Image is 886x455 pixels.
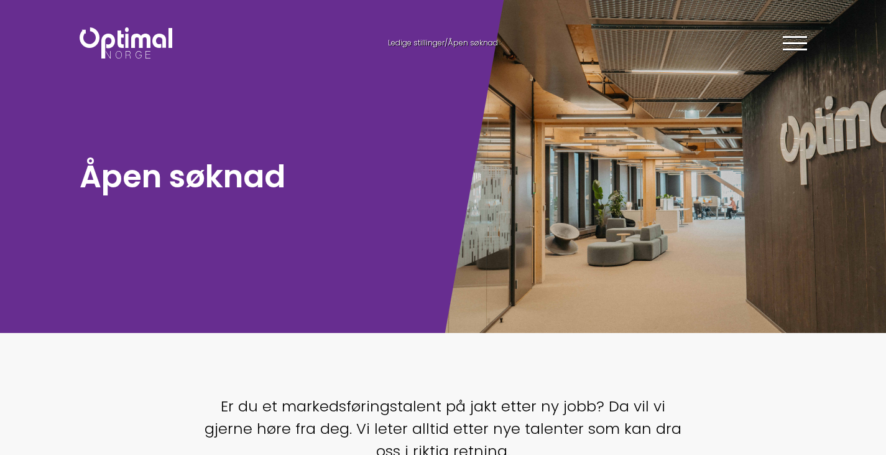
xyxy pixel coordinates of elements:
span: Åpen søknad [448,37,498,48]
a: Ledige stillinger [388,37,445,48]
img: Optimal Norge [80,27,172,59]
h1: Åpen søknad [80,156,437,197]
div: / [328,38,558,49]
